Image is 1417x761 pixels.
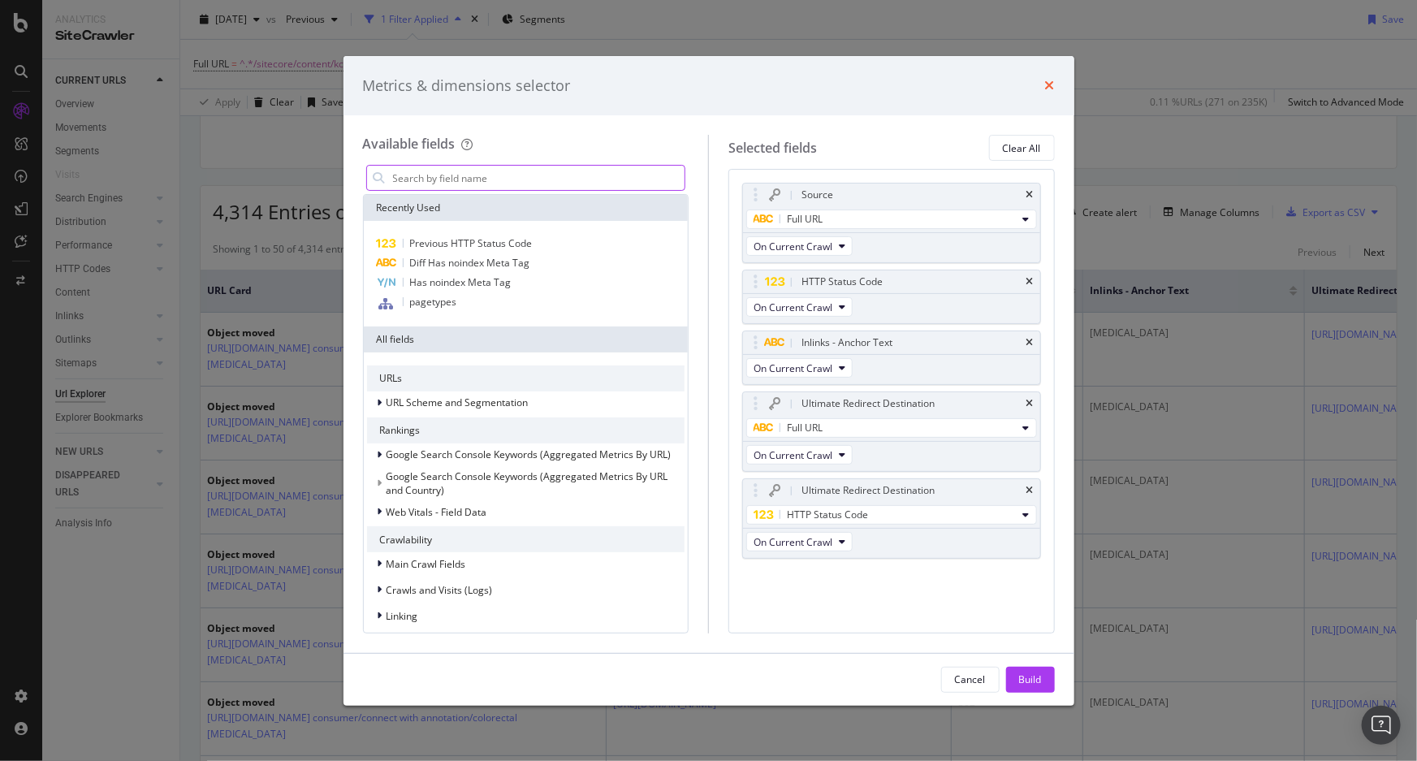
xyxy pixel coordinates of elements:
div: This group is disabled [367,469,685,497]
div: Open Intercom Messenger [1362,706,1401,745]
div: Ultimate Redirect DestinationtimesHTTP Status CodeOn Current Crawl [742,478,1041,559]
span: On Current Crawl [754,240,832,253]
input: Search by field name [391,166,685,190]
div: Metrics & dimensions selector [363,76,571,97]
div: Recently Used [364,195,689,221]
div: Ultimate Redirect Destination [801,396,935,412]
div: Crawlability [367,526,685,552]
div: modal [343,56,1074,706]
span: Web Vitals - Field Data [387,505,487,519]
button: On Current Crawl [746,358,853,378]
span: Full URL [787,212,823,226]
button: Full URL [746,418,1037,438]
button: On Current Crawl [746,532,853,551]
span: Crawls and Visits (Logs) [387,583,493,597]
span: HTTP Status Code [787,508,868,521]
span: Main Crawl Fields [387,557,466,571]
div: times [1026,399,1034,409]
span: On Current Crawl [754,448,832,462]
div: Rankings [367,417,685,443]
button: Clear All [989,135,1055,161]
span: Diff Has noindex Meta Tag [410,256,530,270]
span: URL Scheme and Segmentation [387,396,529,409]
span: Google Search Console Keywords (Aggregated Metrics By URL) [387,448,672,461]
div: times [1026,338,1034,348]
div: SourcetimesFull URLOn Current Crawl [742,183,1041,263]
button: Build [1006,667,1055,693]
span: Has noindex Meta Tag [410,275,512,289]
button: HTTP Status Code [746,505,1037,525]
div: Available fields [363,135,456,153]
div: HTTP Status Code [801,274,883,290]
div: times [1026,486,1034,495]
div: Clear All [1003,141,1041,155]
div: times [1026,277,1034,287]
span: pagetypes [410,295,457,309]
div: URLs [367,365,685,391]
span: Previous HTTP Status Code [410,236,533,250]
div: HTTP Status CodetimesOn Current Crawl [742,270,1041,324]
button: Cancel [941,667,1000,693]
div: All fields [364,326,689,352]
div: Cancel [955,672,986,686]
button: On Current Crawl [746,297,853,317]
span: Google Search Console Keywords (Aggregated Metrics By URL and Country) [387,469,668,497]
div: Inlinks - Anchor TexttimesOn Current Crawl [742,331,1041,385]
span: On Current Crawl [754,361,832,375]
button: On Current Crawl [746,445,853,465]
button: On Current Crawl [746,236,853,256]
div: Inlinks - Anchor Text [801,335,892,351]
div: Ultimate Redirect Destination [801,482,935,499]
span: On Current Crawl [754,535,832,549]
div: Build [1019,672,1042,686]
div: times [1045,76,1055,97]
div: Source [801,187,833,203]
span: On Current Crawl [754,301,832,314]
div: Ultimate Redirect DestinationtimesFull URLOn Current Crawl [742,391,1041,472]
span: Linking [387,609,418,623]
span: Full URL [787,421,823,435]
div: times [1026,190,1034,200]
button: Full URL [746,210,1037,229]
div: Selected fields [728,139,817,158]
